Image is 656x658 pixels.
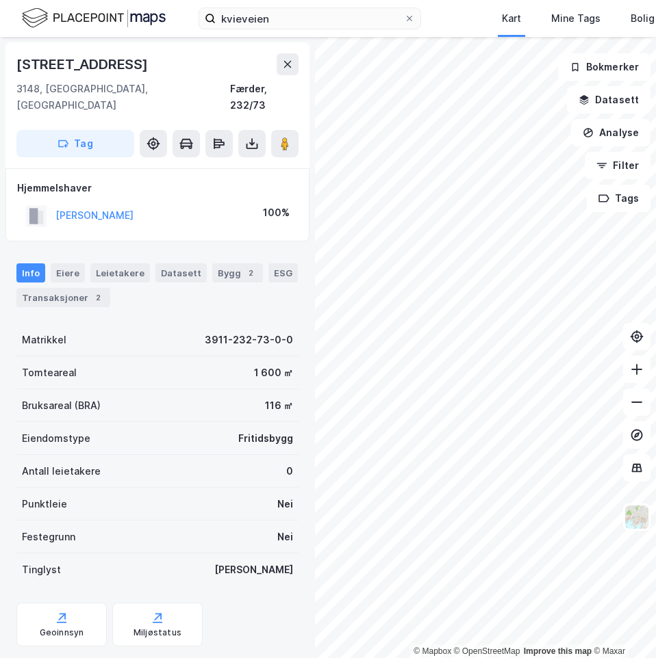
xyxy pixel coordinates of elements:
[454,646,520,656] a: OpenStreetMap
[414,646,451,656] a: Mapbox
[551,10,601,27] div: Mine Tags
[91,291,105,304] div: 2
[16,288,110,307] div: Transaksjoner
[571,119,651,146] button: Analyse
[567,86,651,114] button: Datasett
[588,592,656,658] iframe: Chat Widget
[16,263,45,282] div: Info
[134,627,181,638] div: Miljøstatus
[585,152,651,179] button: Filter
[558,53,651,81] button: Bokmerker
[216,8,404,29] input: Søk på adresse, matrikkel, gårdeiere, leietakere eller personer
[268,263,298,282] div: ESG
[588,592,656,658] div: Kontrollprogram for chat
[22,332,66,348] div: Matrikkel
[22,529,75,545] div: Festegrunn
[22,496,67,512] div: Punktleie
[17,180,298,196] div: Hjemmelshaver
[155,263,207,282] div: Datasett
[22,365,77,381] div: Tomteareal
[265,397,293,414] div: 116 ㎡
[230,81,299,114] div: Færder, 232/73
[90,263,150,282] div: Leietakere
[286,463,293,479] div: 0
[51,263,85,282] div: Eiere
[502,10,521,27] div: Kart
[587,185,651,212] button: Tags
[22,6,166,30] img: logo.f888ab2527a4732fd821a326f86c7f29.svg
[238,430,293,447] div: Fritidsbygg
[631,10,655,27] div: Bolig
[263,205,290,221] div: 100%
[22,397,101,414] div: Bruksareal (BRA)
[212,263,263,282] div: Bygg
[244,266,257,280] div: 2
[16,53,151,75] div: [STREET_ADDRESS]
[205,332,293,348] div: 3911-232-73-0-0
[22,562,61,578] div: Tinglyst
[624,504,650,530] img: Z
[40,627,84,638] div: Geoinnsyn
[524,646,592,656] a: Improve this map
[277,496,293,512] div: Nei
[277,529,293,545] div: Nei
[16,81,230,114] div: 3148, [GEOGRAPHIC_DATA], [GEOGRAPHIC_DATA]
[254,365,293,381] div: 1 600 ㎡
[214,562,293,578] div: [PERSON_NAME]
[16,130,134,157] button: Tag
[22,430,90,447] div: Eiendomstype
[22,463,101,479] div: Antall leietakere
